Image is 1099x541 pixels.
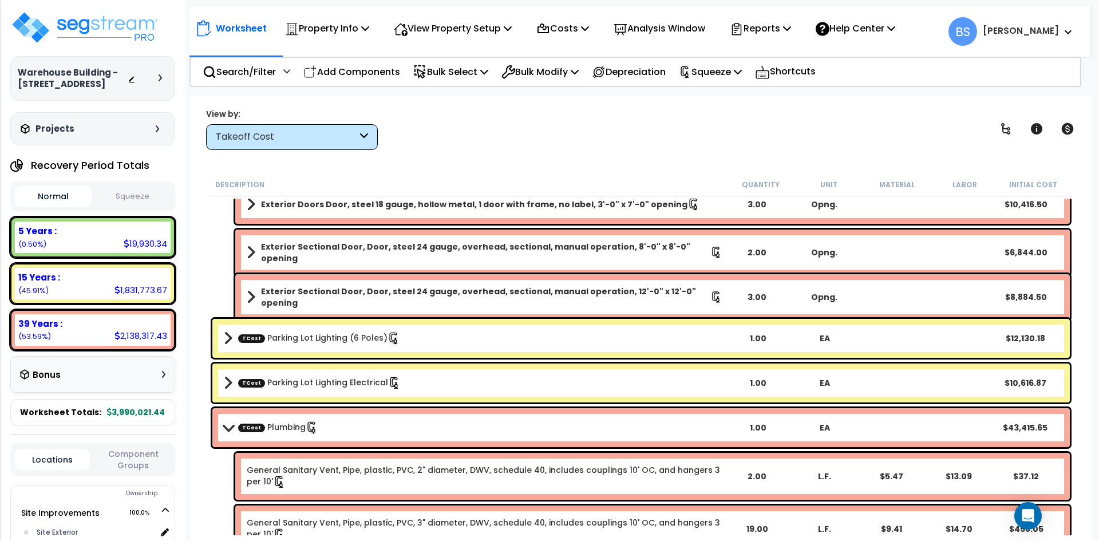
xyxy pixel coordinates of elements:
p: Worksheet [216,21,267,36]
b: Exterior Sectional Door, Door, steel 24 gauge, overhead, sectional, manual operation, 12'-0" x 12... [261,286,710,309]
div: 1.00 [725,377,792,389]
a: Assembly Title [247,286,722,309]
div: View by: [206,108,378,120]
div: L.F. [792,471,857,482]
b: 5 Years : [18,225,57,237]
a: Custom Item [238,377,401,389]
a: Individual Item [247,517,722,541]
div: $8,884.50 [994,291,1058,303]
b: [PERSON_NAME] [983,25,1059,37]
div: Opng. [792,291,857,303]
a: Site Improvements 100.0% [21,507,100,519]
span: BS [948,17,977,46]
small: Unit [820,180,837,189]
div: EA [792,333,859,344]
h3: Bonus [33,370,61,380]
img: logo_pro_r.png [10,10,159,45]
small: 0.4995045345347952% [18,239,46,249]
b: Exterior Doors Door, steel 18 gauge, hollow metal, 1 door with frame, no label, 3'-0" x 7'-0" ope... [261,199,687,210]
p: View Property Setup [394,21,512,36]
p: Squeeze [679,64,742,80]
div: Depreciation [586,58,672,85]
small: Initial Cost [1009,180,1057,189]
b: 39 Years : [18,318,62,330]
p: Property Info [285,21,369,36]
span: Worksheet Totals: [20,406,101,418]
div: 3.00 [725,199,789,210]
p: Shortcuts [755,64,816,80]
div: Opng. [792,247,857,258]
h4: Recovery Period Totals [31,160,149,171]
div: L.F. [792,523,857,535]
h3: Projects [35,123,74,135]
small: Labor [952,180,977,189]
small: Quantity [742,180,780,189]
div: Add Components [297,58,406,85]
div: 2.00 [725,247,789,258]
div: EA [792,422,859,433]
small: 53.591627535118946% [18,331,51,341]
p: Add Components [303,64,400,80]
small: Material [879,180,915,189]
div: $14.70 [926,523,991,535]
p: Bulk Select [413,64,488,80]
div: 3.00 [725,291,789,303]
div: 2,138,317.43 [114,330,167,342]
p: Depreciation [592,64,666,80]
div: 19,930.34 [124,238,167,250]
div: Shortcuts [749,58,822,86]
div: 2.00 [725,471,789,482]
div: 19.00 [725,523,789,535]
div: $43,415.65 [992,422,1059,433]
button: Locations [15,449,90,470]
span: TCost [238,423,265,432]
div: 1.00 [725,333,792,344]
button: Squeeze [94,187,171,207]
div: $9.41 [859,523,924,535]
div: $6,844.00 [994,247,1058,258]
div: Site Exterior [34,526,156,539]
a: Assembly Title [247,241,722,264]
div: Open Intercom Messenger [1014,502,1042,530]
p: Search/Filter [203,64,276,80]
div: 1,831,773.67 [114,284,167,296]
p: Analysis Window [614,21,705,36]
b: Exterior Sectional Door, Door, steel 24 gauge, overhead, sectional, manual operation, 8'-0" x 8'-... [261,241,710,264]
span: 100.0% [129,506,160,520]
div: Opng. [792,199,857,210]
div: $12,130.18 [992,333,1059,344]
div: EA [792,377,859,389]
button: Component Groups [96,448,171,472]
a: Custom Item [238,421,318,434]
a: Individual Item [247,464,722,488]
div: $13.09 [926,471,991,482]
div: 1.00 [725,422,792,433]
div: $37.12 [994,471,1058,482]
div: $10,416.50 [994,199,1058,210]
div: Ownership [34,487,175,500]
div: $5.47 [859,471,924,482]
small: Description [215,180,264,189]
p: Reports [730,21,791,36]
p: Help Center [816,21,895,36]
h3: Warehouse Building - [STREET_ADDRESS] [18,67,128,90]
b: 3,990,021.44 [107,406,165,418]
a: Custom Item [238,332,400,345]
small: 45.90886793034626% [18,286,49,295]
span: TCost [238,334,265,342]
div: $458.05 [994,523,1058,535]
a: Assembly Title [247,196,722,212]
div: $10,616.87 [992,377,1059,389]
p: Costs [536,21,589,36]
span: TCost [238,378,265,387]
button: Normal [15,186,92,207]
div: Takeoff Cost [216,131,357,144]
b: 15 Years : [18,271,60,283]
p: Bulk Modify [501,64,579,80]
